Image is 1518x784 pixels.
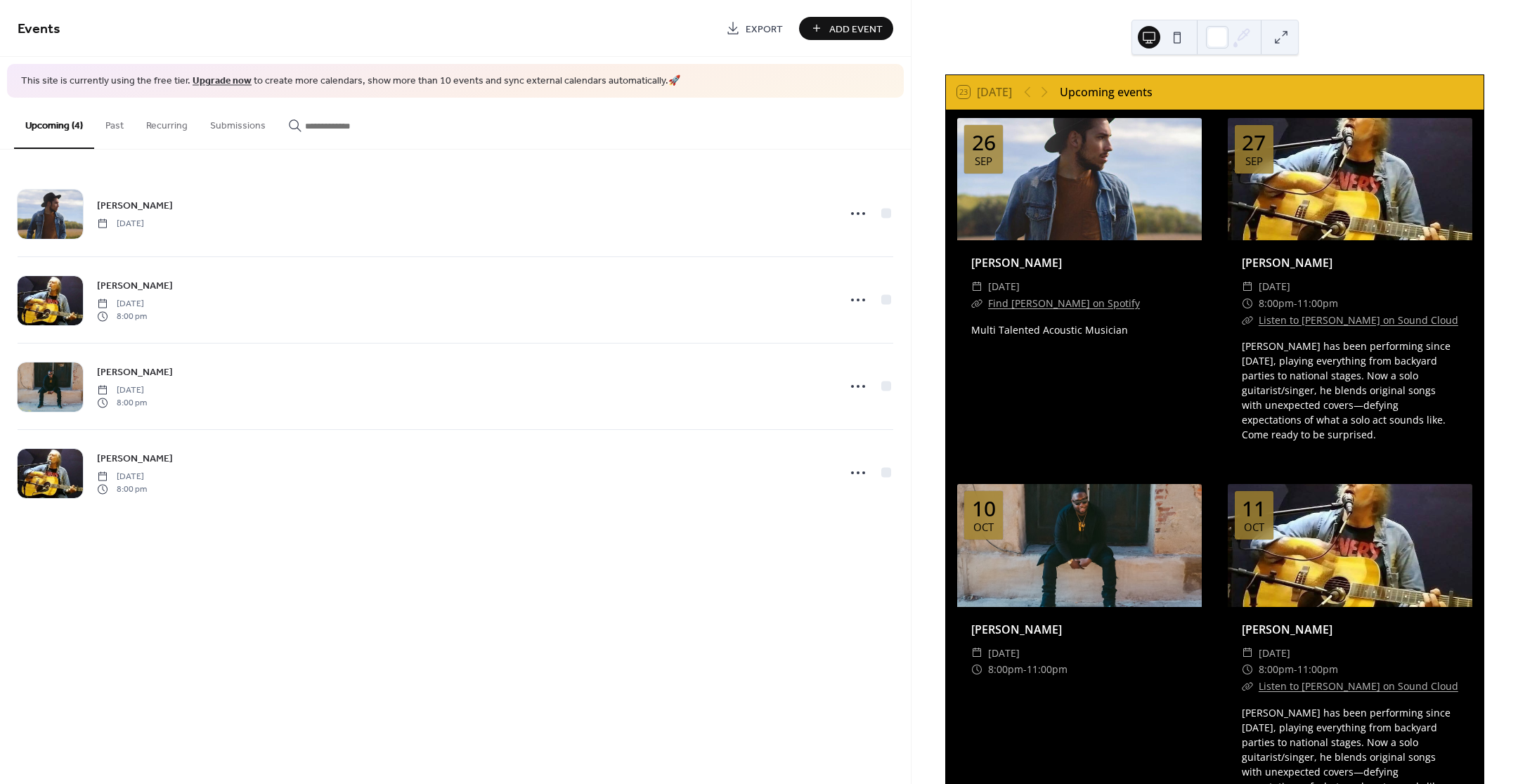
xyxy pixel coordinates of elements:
[1242,295,1253,312] div: ​
[97,277,173,294] a: [PERSON_NAME]
[97,384,147,396] span: [DATE]
[1228,339,1472,442] div: [PERSON_NAME] has been performing since [DATE], playing everything from backyard parties to natio...
[199,98,277,148] button: Submissions
[97,483,147,496] span: 8:00 pm
[1244,522,1264,533] div: Oct
[1259,645,1290,662] span: [DATE]
[97,217,144,230] span: [DATE]
[971,278,982,295] div: ​
[1242,661,1253,678] div: ​
[988,278,1020,295] span: [DATE]
[746,22,783,37] span: Export
[1023,661,1027,678] span: -
[97,397,147,410] span: 8:00 pm
[97,311,147,323] span: 8:00 pm
[971,661,982,678] div: ​
[971,255,1062,270] a: [PERSON_NAME]
[799,17,893,40] button: Add Event
[1294,295,1297,312] span: -
[715,17,793,40] a: Export
[1259,295,1294,312] span: 8:00pm
[1297,295,1338,312] span: 11:00pm
[1259,661,1294,678] span: 8:00pm
[972,498,996,519] div: 10
[97,365,173,379] span: [PERSON_NAME]
[829,22,883,37] span: Add Event
[957,621,1202,638] div: [PERSON_NAME]
[1242,312,1253,329] div: ​
[97,278,173,293] span: [PERSON_NAME]
[973,522,994,533] div: Oct
[972,132,996,153] div: 26
[975,156,992,166] div: Sep
[1242,132,1266,153] div: 27
[1259,313,1458,327] a: Listen to [PERSON_NAME] on Sound Cloud
[14,98,94,149] button: Upcoming (4)
[1242,498,1266,519] div: 11
[97,297,147,310] span: [DATE]
[1027,661,1068,678] span: 11:00pm
[97,364,173,380] a: [PERSON_NAME]
[1297,661,1338,678] span: 11:00pm
[971,295,982,312] div: ​
[94,98,135,148] button: Past
[21,74,680,89] span: This site is currently using the free tier. to create more calendars, show more than 10 events an...
[1294,661,1297,678] span: -
[135,98,199,148] button: Recurring
[1242,255,1332,270] a: [PERSON_NAME]
[97,470,147,483] span: [DATE]
[97,198,173,213] span: [PERSON_NAME]
[988,661,1023,678] span: 8:00pm
[97,197,173,214] a: [PERSON_NAME]
[1060,84,1153,100] div: Upcoming events
[1242,278,1253,295] div: ​
[988,296,1140,310] a: Find [PERSON_NAME] on Spotify
[1259,679,1458,693] a: Listen to [PERSON_NAME] on Sound Cloud
[1242,678,1253,695] div: ​
[1242,622,1332,637] a: [PERSON_NAME]
[988,645,1020,662] span: [DATE]
[18,15,60,43] span: Events
[957,322,1202,337] div: Multi Talented Acoustic Musician
[1245,156,1263,166] div: Sep
[1259,278,1290,295] span: [DATE]
[97,450,173,466] a: [PERSON_NAME]
[971,645,982,662] div: ​
[193,72,252,91] a: Upgrade now
[97,451,173,466] span: [PERSON_NAME]
[1242,645,1253,662] div: ​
